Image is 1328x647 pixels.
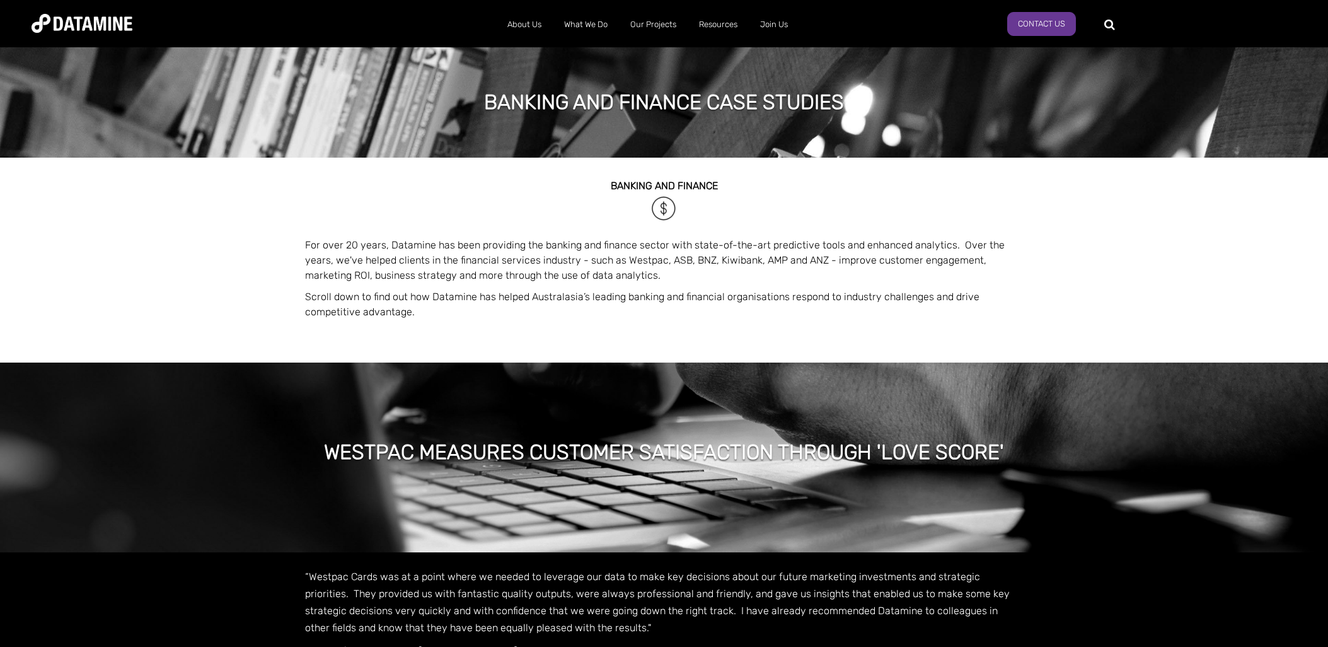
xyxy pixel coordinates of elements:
a: What We Do [553,8,619,41]
p: Scroll down to find out how Datamine has helped Australasia’s leading banking and financial organ... [305,289,1024,320]
h2: BANKING and FINANCE [305,180,1024,192]
img: Datamine [32,14,132,33]
a: About Us [496,8,553,41]
a: Contact Us [1007,12,1076,36]
a: Resources [688,8,749,41]
span: “Westpac Cards was at a point where we needed to leverage our data to make key decisions about ou... [305,571,1010,634]
p: For over 20 years, Datamine has been providing the banking and finance sector with state-of-the-a... [305,238,1024,283]
img: Banking & Financial-1 [650,194,678,223]
a: Our Projects [619,8,688,41]
h1: WESTPAC MEASURES CUSTOMER SATISFACTION THROUGH 'LOVE SCORE' [324,438,1004,466]
h1: Banking and finance case studies [484,88,844,116]
a: Join Us [749,8,799,41]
